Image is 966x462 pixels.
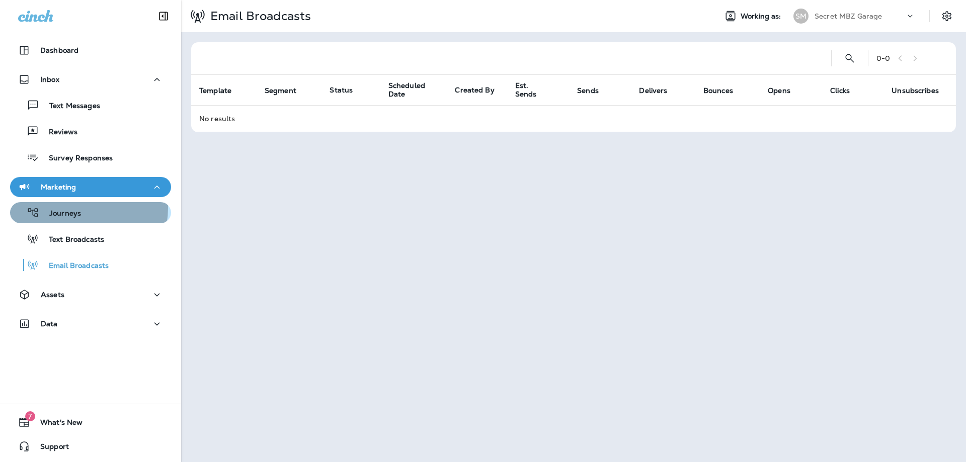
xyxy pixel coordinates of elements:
div: SM [793,9,809,24]
button: Support [10,436,171,456]
p: Survey Responses [39,154,113,163]
button: Journeys [10,202,171,223]
span: Scheduled Date [388,81,443,99]
span: Sends [577,86,612,95]
button: Assets [10,285,171,305]
span: Working as: [741,12,783,21]
button: Marketing [10,177,171,197]
p: Marketing [41,183,76,191]
button: Data [10,314,171,334]
p: Dashboard [40,46,78,54]
p: Text Broadcasts [39,235,104,245]
button: Search Email Broadcasts [840,48,860,68]
span: Created By [455,85,494,95]
span: What's New [30,418,83,430]
span: Unsubscribes [892,86,939,95]
button: Dashboard [10,40,171,60]
span: Segment [265,86,309,95]
button: Reviews [10,121,171,142]
span: Unsubscribes [892,86,952,95]
span: Est. Sends [515,81,552,99]
button: Settings [938,7,956,25]
span: Bounces [703,86,733,95]
span: Opens [768,86,790,95]
span: Scheduled Date [388,81,430,99]
button: 7What's New [10,412,171,432]
p: Email Broadcasts [206,9,311,24]
button: Survey Responses [10,147,171,168]
button: Collapse Sidebar [149,6,178,26]
p: Data [41,320,58,328]
span: Template [199,86,245,95]
p: Journeys [39,209,81,219]
span: Est. Sends [515,81,565,99]
p: Assets [41,291,64,299]
span: Sends [577,86,599,95]
span: 7 [25,411,35,421]
button: Text Broadcasts [10,228,171,249]
p: Text Messages [39,102,100,111]
button: Text Messages [10,95,171,116]
p: Email Broadcasts [39,261,109,271]
span: Bounces [703,86,746,95]
span: Delivers [639,86,680,95]
div: 0 - 0 [876,54,890,62]
span: Support [30,442,69,454]
span: Opens [768,86,803,95]
p: Inbox [40,75,59,83]
span: Template [199,86,231,95]
td: No results [191,105,956,132]
p: Reviews [39,128,77,137]
span: Clicks [830,86,863,95]
button: Inbox [10,69,171,89]
span: Segment [265,86,296,95]
button: Email Broadcasts [10,254,171,275]
p: Secret MBZ Garage [815,12,882,20]
span: Clicks [830,86,850,95]
span: Delivers [639,86,667,95]
span: Status [330,85,353,95]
